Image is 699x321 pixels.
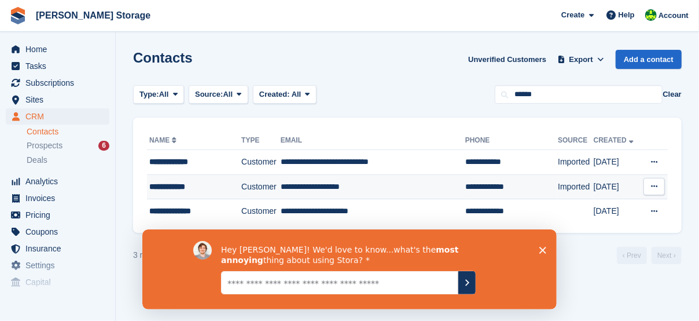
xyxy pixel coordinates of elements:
span: Source: [195,89,223,100]
a: menu [6,224,109,240]
span: All [292,90,301,99]
span: Prospects [27,140,62,151]
th: Source [558,132,594,150]
a: menu [6,274,109,290]
button: Source: All [189,85,248,104]
span: Create [561,9,584,21]
a: Add a contact [616,50,682,69]
button: Type: All [133,85,184,104]
a: Deals [27,154,109,166]
span: Invoices [25,190,95,206]
td: [DATE] [594,199,641,224]
td: Customer [241,174,281,199]
span: Export [569,54,593,65]
td: [DATE] [594,174,641,199]
img: Claire Wilson [645,9,657,21]
td: Imported [558,150,594,175]
th: Email [281,132,465,150]
span: Analytics [25,173,95,189]
button: Clear [663,89,682,100]
span: Pricing [25,207,95,223]
div: 3 results [133,249,164,261]
span: All [159,89,169,100]
nav: Page [615,247,684,264]
span: Subscriptions [25,75,95,91]
td: Customer [241,199,281,224]
a: Contacts [27,126,109,137]
span: Deals [27,155,47,166]
span: CRM [25,108,95,125]
a: Unverified Customers [463,50,551,69]
span: Account [658,10,689,21]
td: [DATE] [594,150,641,175]
th: Type [241,132,281,150]
td: Imported [558,174,594,199]
img: stora-icon-8386f47178a22dfd0bd8f6a31ec36ba5ce8667c1dd55bd0f319d3a0aa187defe.svg [9,7,27,24]
span: Home [25,41,95,57]
span: Created: [259,90,290,99]
a: menu [6,58,109,74]
a: Name [149,136,179,144]
a: menu [6,240,109,257]
a: menu [6,108,109,125]
a: menu [6,257,109,273]
iframe: Survey by David from Stora [142,229,557,309]
a: menu [6,75,109,91]
th: Phone [465,132,558,150]
span: All [223,89,233,100]
a: Previous [617,247,647,264]
button: Created: All [253,85,317,104]
a: [PERSON_NAME] Storage [31,6,155,25]
span: Type: [139,89,159,100]
span: Sites [25,92,95,108]
div: 6 [98,141,109,151]
span: Coupons [25,224,95,240]
span: Insurance [25,240,95,257]
span: Settings [25,257,95,273]
span: Capital [25,274,95,290]
a: menu [6,41,109,57]
a: menu [6,173,109,189]
a: menu [6,92,109,108]
a: menu [6,207,109,223]
h1: Contacts [133,50,193,65]
a: menu [6,190,109,206]
a: Prospects 6 [27,140,109,152]
button: Export [555,50,606,69]
td: Customer [241,150,281,175]
a: Next [652,247,682,264]
span: Help [619,9,635,21]
a: Created [594,136,636,144]
span: Tasks [25,58,95,74]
